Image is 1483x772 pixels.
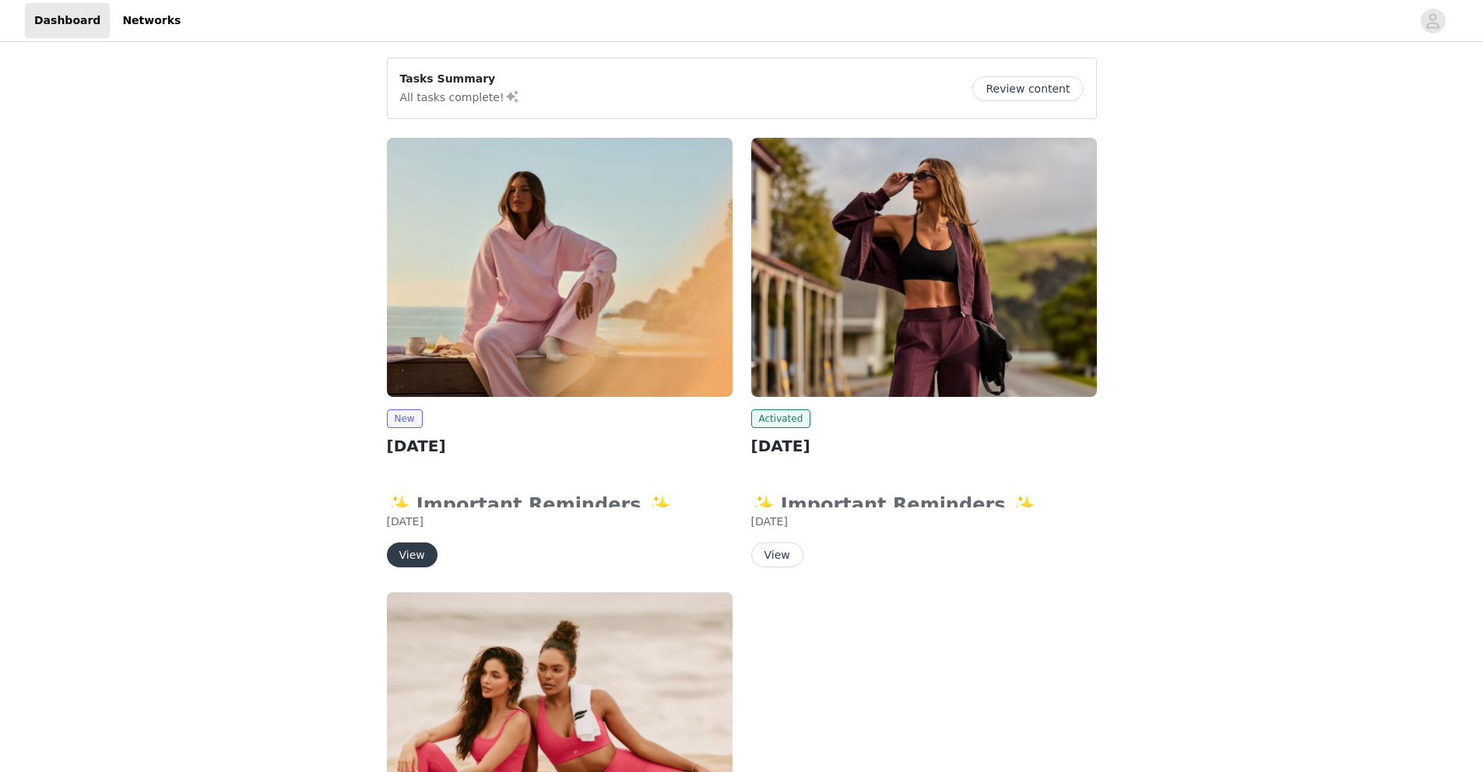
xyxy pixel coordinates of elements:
span: [DATE] [387,515,423,528]
div: avatar [1425,9,1440,33]
span: New [387,409,423,428]
p: Tasks Summary [400,71,520,87]
img: Fabletics [387,138,733,397]
button: View [751,542,803,567]
p: All tasks complete! [400,87,520,106]
h2: [DATE] [751,434,1097,458]
span: Activated [751,409,811,428]
button: Review content [972,76,1083,101]
a: Networks [113,3,190,38]
a: Dashboard [25,3,110,38]
button: View [387,542,438,567]
strong: ✨ Important Reminders ✨ [751,494,1045,516]
h2: [DATE] [387,434,733,458]
strong: ✨ Important Reminders ✨ [387,494,681,516]
img: Fabletics [751,138,1097,397]
span: [DATE] [751,515,788,528]
a: View [751,549,803,561]
a: View [387,549,438,561]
